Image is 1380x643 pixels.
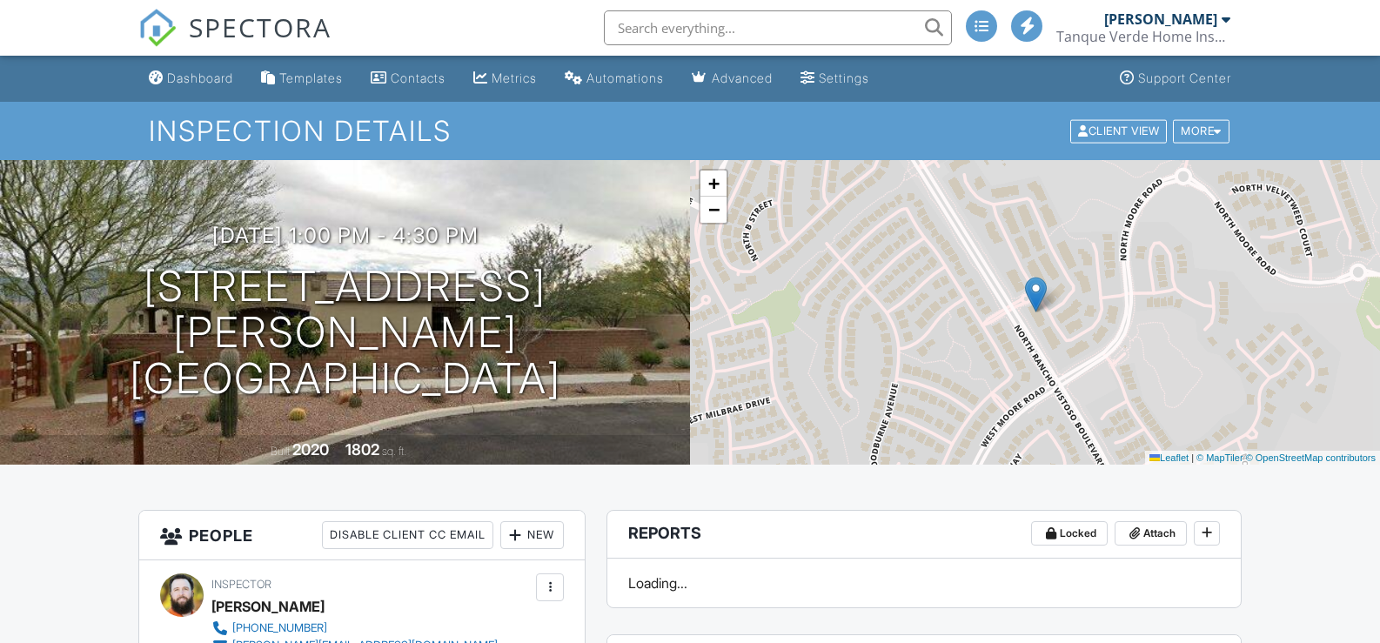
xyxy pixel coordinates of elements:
[500,521,564,549] div: New
[345,440,379,459] div: 1802
[558,63,671,95] a: Automations (Advanced)
[712,70,773,85] div: Advanced
[139,511,586,560] h3: People
[211,578,271,591] span: Inspector
[212,224,479,247] h3: [DATE] 1:00 pm - 4:30 pm
[1196,452,1243,463] a: © MapTiler
[138,23,332,60] a: SPECTORA
[271,445,290,458] span: Built
[492,70,537,85] div: Metrics
[1104,10,1217,28] div: [PERSON_NAME]
[466,63,544,95] a: Metrics
[391,70,445,85] div: Contacts
[189,9,332,45] span: SPECTORA
[685,63,780,95] a: Advanced
[254,63,350,95] a: Templates
[279,70,343,85] div: Templates
[1056,28,1230,45] div: Tanque Verde Home Inspections LLC
[700,197,727,223] a: Zoom out
[1113,63,1238,95] a: Support Center
[382,445,406,458] span: sq. ft.
[1173,119,1229,143] div: More
[1068,124,1171,137] a: Client View
[604,10,952,45] input: Search everything...
[211,593,325,620] div: [PERSON_NAME]
[232,621,327,635] div: [PHONE_NUMBER]
[700,171,727,197] a: Zoom in
[149,116,1230,146] h1: Inspection Details
[167,70,233,85] div: Dashboard
[1025,277,1047,312] img: Marker
[586,70,664,85] div: Automations
[364,63,452,95] a: Contacts
[292,440,329,459] div: 2020
[138,9,177,47] img: The Best Home Inspection Software - Spectora
[28,264,662,401] h1: [STREET_ADDRESS][PERSON_NAME] [GEOGRAPHIC_DATA]
[1149,452,1189,463] a: Leaflet
[142,63,240,95] a: Dashboard
[211,620,498,637] a: [PHONE_NUMBER]
[1070,119,1167,143] div: Client View
[322,521,493,549] div: Disable Client CC Email
[1191,452,1194,463] span: |
[708,198,720,220] span: −
[1138,70,1231,85] div: Support Center
[794,63,876,95] a: Settings
[819,70,869,85] div: Settings
[1246,452,1376,463] a: © OpenStreetMap contributors
[708,172,720,194] span: +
